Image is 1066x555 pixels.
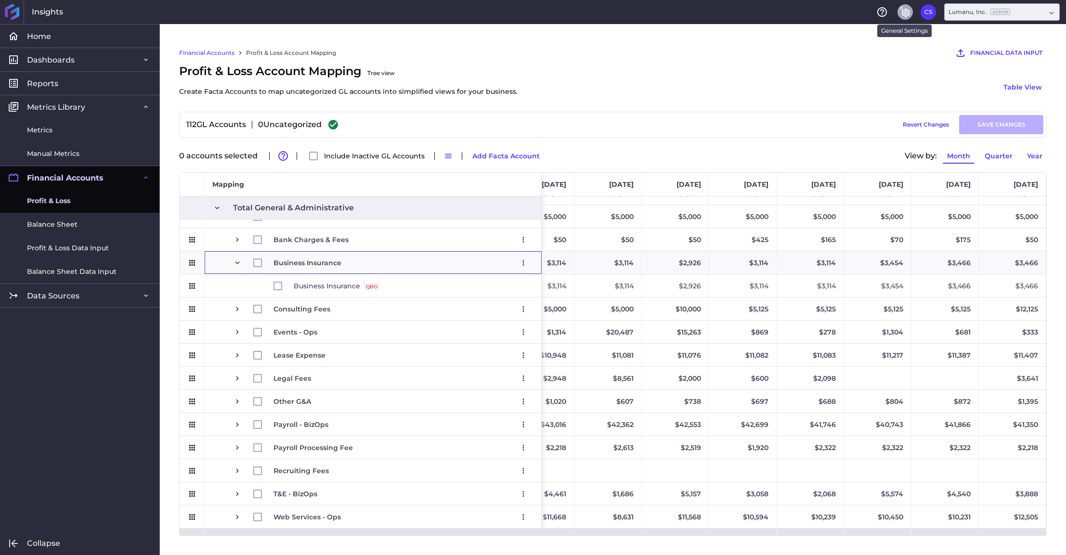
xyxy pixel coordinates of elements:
[27,219,78,230] span: Balance Sheet
[180,436,542,459] div: Press SPACE to select this row.
[180,459,542,482] div: Press SPACE to select this row.
[979,529,1046,551] div: $383,965
[777,413,844,436] div: $41,746
[979,505,1046,528] div: $12,505
[27,31,51,41] span: Home
[874,4,890,20] button: Help
[709,228,777,251] div: $425
[516,232,531,247] button: User Menu
[273,344,325,366] span: Lease Expense
[898,115,953,134] button: Revert Changes
[844,251,911,274] div: $3,454
[777,344,844,366] div: $11,083
[844,297,911,320] div: $5,125
[180,321,542,344] div: Press SPACE to select this row.
[180,297,542,321] div: Press SPACE to select this row.
[979,321,1046,343] div: $333
[27,291,79,301] span: Data Sources
[574,297,642,320] div: $5,000
[273,390,311,413] span: Other G&A
[911,274,979,297] div: $3,466
[180,482,542,505] div: Press SPACE to select this row.
[844,413,911,436] div: $40,743
[212,180,244,189] span: Mapping
[324,153,425,159] span: Include Inactive GL Accounts
[844,390,911,413] div: $804
[777,390,844,413] div: $688
[844,529,911,551] div: $411,154
[516,509,531,525] button: User Menu
[811,180,836,189] span: [DATE]
[27,267,117,277] span: Balance Sheet Data Input
[709,344,777,366] div: $11,082
[844,228,911,251] div: $70
[777,251,844,274] div: $3,114
[179,152,263,160] div: 0 accounts selected
[516,486,531,502] button: User Menu
[516,255,531,271] button: User Menu
[921,4,936,20] button: User Menu
[574,436,642,459] div: $2,613
[233,197,354,219] span: Total General & Administrative
[182,121,246,129] div: 112 GL Accounts
[574,344,642,366] div: $11,081
[246,49,336,57] a: Profit & Loss Account Mapping
[273,321,317,343] span: Events - Ops
[709,482,777,505] div: $3,058
[642,321,709,343] div: $15,263
[979,390,1046,413] div: $1,395
[1023,148,1047,164] button: Year
[294,275,379,297] span: Business Insurance
[27,55,75,65] span: Dashboards
[642,436,709,459] div: $2,519
[911,251,979,274] div: $3,466
[468,148,544,164] button: Add Facta Account
[273,460,329,482] span: Recruiting Fees
[709,529,777,551] div: $361,934
[911,482,979,505] div: $4,540
[911,505,979,528] div: $10,231
[574,205,642,228] div: $5,000
[911,205,979,228] div: $5,000
[574,321,642,343] div: $20,487
[27,149,79,159] span: Manual Metrics
[642,390,709,413] div: $738
[273,252,341,274] span: Business Insurance
[844,505,911,528] div: $10,450
[258,121,322,129] div: 0 Uncategorized
[574,390,642,413] div: $607
[709,274,777,297] div: $3,114
[911,321,979,343] div: $681
[979,228,1046,251] div: $50
[609,180,634,189] span: [DATE]
[273,483,317,505] span: T&E - BizOps
[709,505,777,528] div: $10,594
[777,321,844,343] div: $278
[979,482,1046,505] div: $3,888
[574,228,642,251] div: $50
[642,297,709,320] div: $10,000
[979,367,1046,389] div: $3,641
[777,297,844,320] div: $5,125
[27,125,52,135] span: Metrics
[642,228,709,251] div: $50
[911,390,979,413] div: $872
[979,251,1046,274] div: $3,466
[943,148,975,164] button: Month
[911,436,979,459] div: $2,322
[777,274,844,297] div: $3,114
[516,301,531,317] button: User Menu
[946,180,971,189] span: [DATE]
[949,8,1010,16] div: Lumanu, Inc.
[777,482,844,505] div: $2,068
[516,463,531,478] button: User Menu
[180,367,542,390] div: Press SPACE to select this row.
[574,367,642,389] div: $8,561
[642,482,709,505] div: $5,157
[180,251,542,274] div: Press SPACE to select this row.
[777,228,844,251] div: $165
[709,205,777,228] div: $5,000
[516,394,531,409] button: User Menu
[273,506,341,528] span: Web Services - Ops
[911,529,979,551] div: $371,807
